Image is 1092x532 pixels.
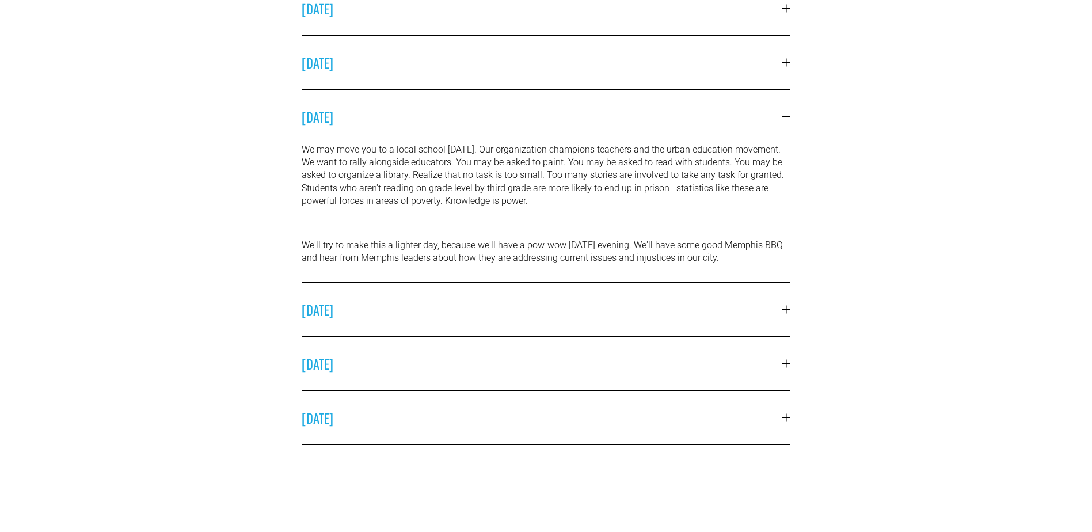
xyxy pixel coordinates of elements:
div: [DATE] [302,143,791,282]
span: [DATE] [302,53,783,72]
span: [DATE] [302,354,783,373]
button: [DATE] [302,337,791,390]
button: [DATE] [302,36,791,89]
p: We'll try to make this a lighter day, because we'll have a pow-wow [DATE] evening. We'll have som... [302,239,791,265]
button: [DATE] [302,283,791,336]
span: [DATE] [302,408,783,427]
span: [DATE] [302,107,783,126]
span: [DATE] [302,300,783,319]
button: [DATE] [302,90,791,143]
button: [DATE] [302,391,791,444]
p: We may move you to a local school [DATE]. Our organization champions teachers and the urban educa... [302,143,791,208]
